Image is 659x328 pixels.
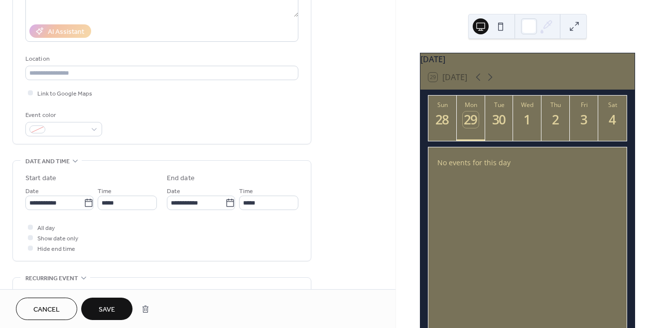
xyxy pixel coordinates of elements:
[488,101,511,109] div: Tue
[37,244,75,254] span: Hide end time
[25,273,78,284] span: Recurring event
[16,298,77,320] button: Cancel
[420,53,635,65] div: [DATE]
[99,305,115,315] span: Save
[570,96,598,141] button: Fri3
[428,96,457,141] button: Sun28
[37,223,55,233] span: All day
[548,111,564,128] div: 2
[431,101,454,109] div: Sun
[598,96,627,141] button: Sat4
[463,111,479,128] div: 29
[520,111,536,128] div: 1
[573,101,595,109] div: Fri
[239,186,253,197] span: Time
[98,186,112,197] span: Time
[491,111,508,128] div: 30
[167,186,180,197] span: Date
[541,96,570,141] button: Thu2
[601,101,624,109] div: Sat
[485,96,514,141] button: Tue30
[429,151,625,174] div: No events for this day
[25,110,100,120] div: Event color
[544,101,567,109] div: Thu
[37,89,92,99] span: Link to Google Maps
[167,173,195,184] div: End date
[434,111,451,128] div: 28
[25,186,39,197] span: Date
[516,101,538,109] div: Wed
[460,101,482,109] div: Mon
[33,305,60,315] span: Cancel
[576,111,592,128] div: 3
[513,96,541,141] button: Wed1
[25,54,296,64] div: Location
[81,298,132,320] button: Save
[604,111,621,128] div: 4
[457,96,485,141] button: Mon29
[25,156,70,167] span: Date and time
[25,173,56,184] div: Start date
[37,233,78,244] span: Show date only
